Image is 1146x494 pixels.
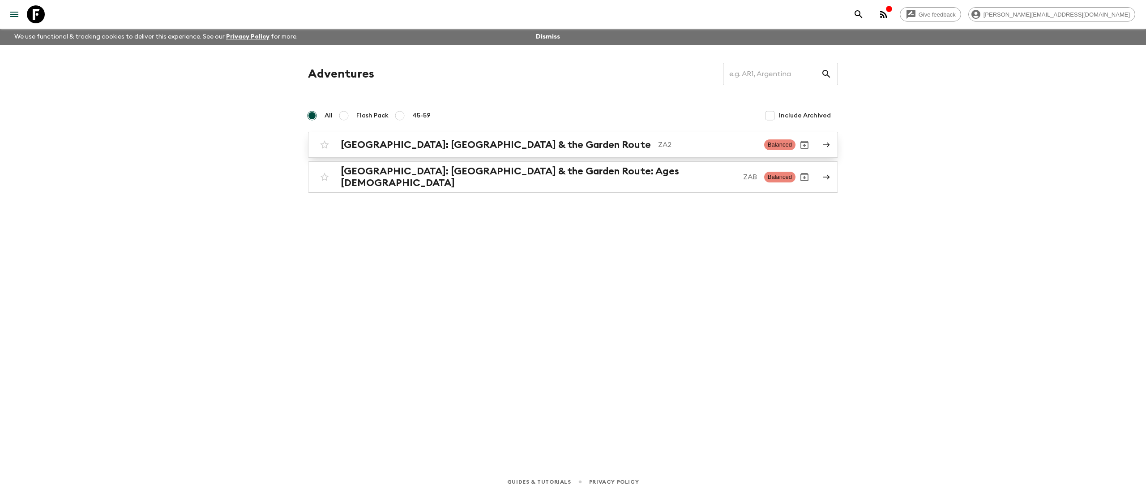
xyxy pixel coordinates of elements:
span: [PERSON_NAME][EMAIL_ADDRESS][DOMAIN_NAME] [979,11,1135,18]
div: [PERSON_NAME][EMAIL_ADDRESS][DOMAIN_NAME] [968,7,1135,22]
span: Include Archived [779,111,831,120]
a: Guides & Tutorials [507,477,571,487]
h1: Adventures [308,65,374,83]
span: 45-59 [412,111,431,120]
button: menu [5,5,23,23]
button: Dismiss [534,30,562,43]
h2: [GEOGRAPHIC_DATA]: [GEOGRAPHIC_DATA] & the Garden Route: Ages [DEMOGRAPHIC_DATA] [341,165,736,189]
span: Balanced [764,139,795,150]
span: Flash Pack [356,111,389,120]
h2: [GEOGRAPHIC_DATA]: [GEOGRAPHIC_DATA] & the Garden Route [341,139,651,151]
input: e.g. AR1, Argentina [723,61,821,87]
button: Archive [795,136,813,154]
span: Give feedback [914,11,961,18]
a: [GEOGRAPHIC_DATA]: [GEOGRAPHIC_DATA] & the Garden RouteZA2BalancedArchive [308,132,838,158]
a: [GEOGRAPHIC_DATA]: [GEOGRAPHIC_DATA] & the Garden Route: Ages [DEMOGRAPHIC_DATA]ZABBalancedArchive [308,161,838,193]
p: We use functional & tracking cookies to deliver this experience. See our for more. [11,29,301,45]
a: Give feedback [900,7,961,22]
button: Archive [795,168,813,186]
span: All [325,111,333,120]
button: search adventures [850,5,868,23]
span: Balanced [764,172,795,182]
p: ZA2 [658,139,757,150]
a: Privacy Policy [226,34,269,40]
a: Privacy Policy [589,477,639,487]
p: ZAB [743,172,757,182]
